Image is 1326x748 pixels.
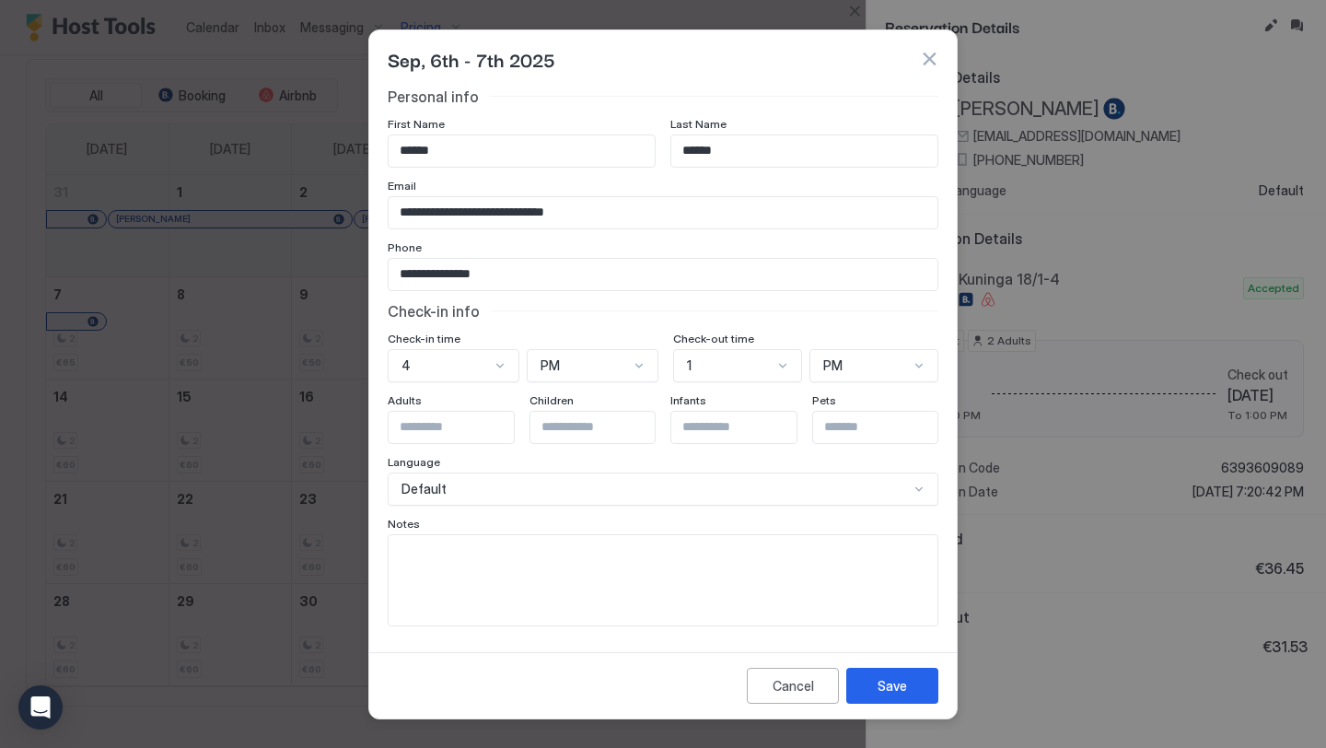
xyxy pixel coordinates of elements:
[541,357,560,374] span: PM
[773,676,814,695] div: Cancel
[747,668,839,704] button: Cancel
[812,393,836,407] span: Pets
[813,412,964,443] input: Input Field
[529,393,574,407] span: Children
[388,302,480,321] span: Check-in info
[388,179,416,193] span: Email
[687,357,692,374] span: 1
[18,685,63,730] div: Open Intercom Messenger
[671,412,822,443] input: Input Field
[388,117,445,131] span: First Name
[670,117,727,131] span: Last Name
[401,357,411,374] span: 4
[670,393,706,407] span: Infants
[388,88,479,106] span: Personal info
[878,676,907,695] div: Save
[401,481,447,497] span: Default
[389,535,937,625] textarea: Input Field
[388,393,422,407] span: Adults
[389,135,655,167] input: Input Field
[388,332,460,345] span: Check-in time
[823,357,843,374] span: PM
[388,240,422,254] span: Phone
[673,332,754,345] span: Check-out time
[388,45,555,73] span: Sep, 6th - 7th 2025
[389,197,937,228] input: Input Field
[671,135,937,167] input: Input Field
[388,517,420,531] span: Notes
[389,412,540,443] input: Input Field
[846,668,938,704] button: Save
[530,412,681,443] input: Input Field
[388,455,440,469] span: Language
[389,259,937,290] input: Input Field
